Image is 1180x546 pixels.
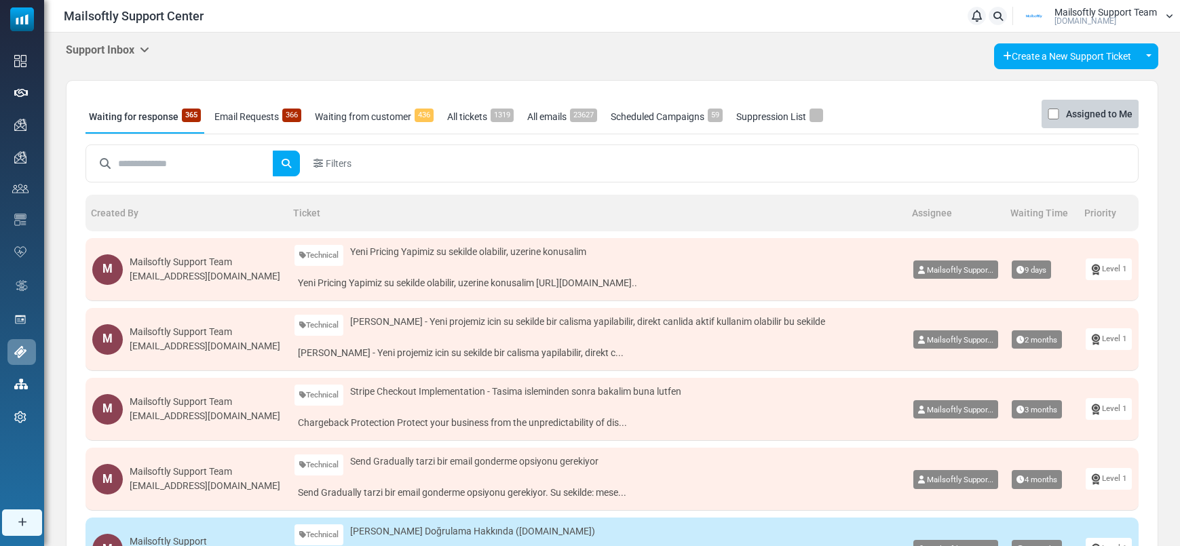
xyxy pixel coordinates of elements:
a: Mailsoftly Suppor... [913,400,998,419]
div: Mailsoftly Support Team [130,255,280,269]
img: email-templates-icon.svg [14,214,26,226]
th: Ticket [288,195,907,231]
a: [PERSON_NAME] - Yeni projemiz icin su sekilde bir calisma yapilabilir, direkt c... [294,343,900,364]
div: M [92,324,123,355]
span: 59 [708,109,723,122]
div: Mailsoftly Support Team [130,325,280,339]
th: Priority [1079,195,1139,231]
span: 2 months [1012,330,1062,349]
div: M [92,394,123,425]
th: Created By [85,195,288,231]
span: [PERSON_NAME] Doğrulama Hakkında ([DOMAIN_NAME]) [350,524,595,539]
a: Send Gradually tarzi bir email gonderme opsiyonu gerekiyor. Su sekilde: mese... [294,482,900,503]
th: Assignee [907,195,1005,231]
img: mailsoftly_icon_blue_white.svg [10,7,34,31]
span: [DOMAIN_NAME] [1054,17,1116,25]
a: User Logo Mailsoftly Support Team [DOMAIN_NAME] [1017,6,1173,26]
img: contacts-icon.svg [12,184,28,193]
a: Mailsoftly Suppor... [913,260,998,279]
span: Yeni Pricing Yapimiz su sekilde olabilir, uzerine konusalim [350,245,586,259]
span: 1319 [491,109,514,122]
a: Technical [294,315,343,336]
a: Level 1 [1086,258,1132,279]
img: workflow.svg [14,278,29,294]
span: 365 [182,109,201,122]
label: Assigned to Me [1066,106,1133,122]
span: Mailsoftly Support Center [64,7,204,25]
div: Mailsoftly Support Team [130,465,280,479]
img: settings-icon.svg [14,411,26,423]
span: 4 months [1012,470,1062,489]
a: Technical [294,524,343,545]
div: M [92,464,123,494]
img: campaigns-icon.png [14,119,26,131]
h5: Support Inbox [66,43,149,56]
span: betul@mailsoftly.com [927,265,993,275]
a: Waiting from customer436 [311,100,437,134]
span: Stripe Checkout Implementation - Tasima isleminden sonra bakalim buna lutfen [350,385,681,399]
a: Level 1 [1086,398,1132,419]
span: 23627 [570,109,597,122]
div: [EMAIL_ADDRESS][DOMAIN_NAME] [130,479,280,493]
a: Email Requests366 [211,100,305,134]
span: Mailsoftly Support Team [1054,7,1157,17]
a: Mailsoftly Suppor... [913,470,998,489]
span: betul@mailsoftly.com [927,335,993,345]
span: 366 [282,109,301,122]
div: [EMAIL_ADDRESS][DOMAIN_NAME] [130,339,280,353]
a: Technical [294,245,343,266]
div: Mailsoftly Support Team [130,395,280,409]
a: All tickets1319 [444,100,517,134]
a: Scheduled Campaigns59 [607,100,726,134]
span: Send Gradually tarzi bir email gonderme opsiyonu gerekiyor [350,454,598,469]
th: Waiting Time [1005,195,1078,231]
span: 9 days [1012,260,1051,279]
img: User Logo [1017,6,1051,26]
a: Technical [294,454,343,475]
a: Suppression List [733,100,826,134]
img: domain-health-icon.svg [14,246,26,257]
a: Waiting for response365 [85,100,204,134]
a: Yeni Pricing Yapimiz su sekilde olabilir, uzerine konusalim [URL][DOMAIN_NAME].. [294,273,900,294]
img: landing_pages.svg [14,313,26,326]
img: dashboard-icon.svg [14,55,26,67]
a: Technical [294,385,343,406]
a: Mailsoftly Suppor... [913,330,998,349]
a: Chargeback Protection Protect your business from the unpredictability of dis... [294,412,900,433]
a: All emails23627 [524,100,601,134]
span: 3 months [1012,400,1062,419]
span: betul@mailsoftly.com [927,405,993,414]
div: [EMAIL_ADDRESS][DOMAIN_NAME] [130,409,280,423]
img: support-icon-active.svg [14,346,26,358]
img: campaigns-icon.png [14,151,26,163]
span: betul@mailsoftly.com [927,475,993,484]
span: [PERSON_NAME] - Yeni projemiz icin su sekilde bir calisma yapilabilir, direkt canlida aktif kulla... [350,315,825,329]
a: Create a New Support Ticket [994,43,1140,69]
a: Level 1 [1086,328,1132,349]
span: Filters [326,157,351,171]
div: M [92,254,123,285]
a: Level 1 [1086,468,1132,489]
div: [EMAIL_ADDRESS][DOMAIN_NAME] [130,269,280,284]
span: 436 [415,109,434,122]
